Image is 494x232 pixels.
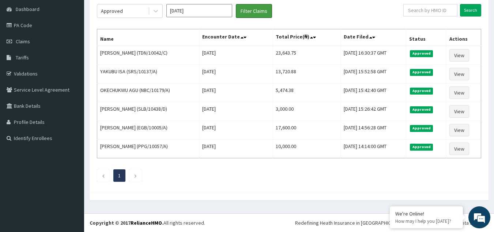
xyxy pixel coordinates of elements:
td: 17,600.00 [272,121,340,140]
div: Chat with us now [38,41,123,51]
a: Page 1 is your current page [118,172,121,179]
td: 3,000.00 [272,102,340,121]
p: How may I help you today? [395,218,457,224]
td: 5,474.38 [272,84,340,102]
a: View [449,105,469,118]
th: Status [406,29,446,46]
div: Redefining Heath Insurance in [GEOGRAPHIC_DATA] using Telemedicine and Data Science! [295,219,489,227]
textarea: Type your message and hit 'Enter' [4,154,139,180]
a: View [449,49,469,62]
input: Search [460,4,481,16]
a: RelianceHMO [131,220,162,226]
a: View [449,68,469,80]
td: [DATE] [199,121,272,140]
td: YAKUBU ISA (SRS/10137/A) [97,65,199,84]
td: 23,643.75 [272,46,340,65]
strong: Copyright © 2017 . [90,220,163,226]
td: [DATE] 15:52:58 GMT [340,65,406,84]
a: View [449,86,469,99]
div: Minimize live chat window [120,4,137,21]
td: [DATE] 14:14:00 GMT [340,140,406,158]
td: 10,000.00 [272,140,340,158]
a: View [449,124,469,136]
a: Next page [134,172,137,179]
img: d_794563401_company_1708531726252_794563401 [14,37,30,55]
td: OKECHUKWU AGU (NBC/10179/A) [97,84,199,102]
td: [PERSON_NAME] (TDN/10042/C) [97,46,199,65]
td: [DATE] [199,140,272,158]
span: Approved [410,88,433,94]
a: View [449,143,469,155]
span: Tariffs [16,54,29,61]
button: Filter Claims [236,4,272,18]
span: Approved [410,125,433,132]
td: [PERSON_NAME] (EGB/10005/A) [97,121,199,140]
th: Name [97,29,199,46]
td: [DATE] 15:26:42 GMT [340,102,406,121]
input: Select Month and Year [166,4,232,17]
td: [DATE] 16:30:37 GMT [340,46,406,65]
td: [PERSON_NAME] (PPG/10057/A) [97,140,199,158]
span: Approved [410,69,433,76]
div: We're Online! [395,210,457,217]
span: Approved [410,144,433,150]
span: Approved [410,50,433,57]
div: Approved [101,7,123,15]
td: [DATE] 14:56:28 GMT [340,121,406,140]
td: [DATE] [199,65,272,84]
span: We're online! [42,69,101,143]
span: Approved [410,106,433,113]
span: Dashboard [16,6,39,12]
footer: All rights reserved. [84,213,494,232]
td: 13,720.88 [272,65,340,84]
th: Actions [446,29,481,46]
span: Claims [16,38,30,45]
td: [DATE] [199,102,272,121]
td: [DATE] [199,46,272,65]
td: [PERSON_NAME] (SLB/10438/D) [97,102,199,121]
th: Total Price(₦) [272,29,340,46]
th: Date Filed [340,29,406,46]
input: Search by HMO ID [403,4,457,16]
td: [DATE] 15:42:40 GMT [340,84,406,102]
td: [DATE] [199,84,272,102]
a: Previous page [102,172,105,179]
th: Encounter Date [199,29,272,46]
